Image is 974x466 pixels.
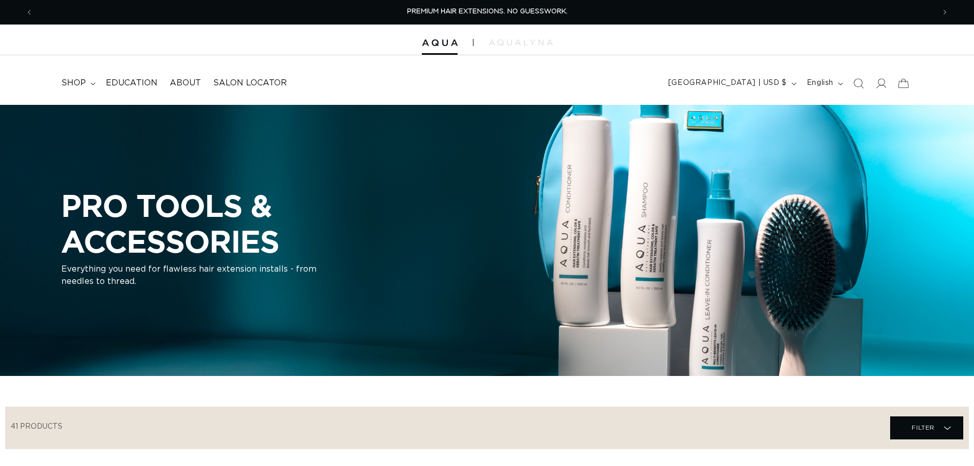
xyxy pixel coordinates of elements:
[407,8,568,15] span: PREMIUM HAIR EXTENSIONS. NO GUESSWORK.
[55,72,100,95] summary: shop
[890,416,963,439] summary: Filter
[61,78,86,88] span: shop
[11,423,62,430] span: 41 products
[489,39,553,46] img: aqualyna.com
[662,74,801,93] button: [GEOGRAPHIC_DATA] | USD $
[847,72,870,95] summary: Search
[100,72,164,95] a: Education
[106,78,157,88] span: Education
[801,74,847,93] button: English
[164,72,207,95] a: About
[170,78,201,88] span: About
[668,78,787,88] span: [GEOGRAPHIC_DATA] | USD $
[934,3,956,22] button: Next announcement
[422,39,458,47] img: Aqua Hair Extensions
[807,78,833,88] span: English
[207,72,293,95] a: Salon Locator
[18,3,40,22] button: Previous announcement
[213,78,287,88] span: Salon Locator
[61,263,317,288] p: Everything you need for flawless hair extension installs - from needles to thread.
[912,418,935,437] span: Filter
[61,188,450,259] h2: PRO TOOLS & ACCESSORIES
